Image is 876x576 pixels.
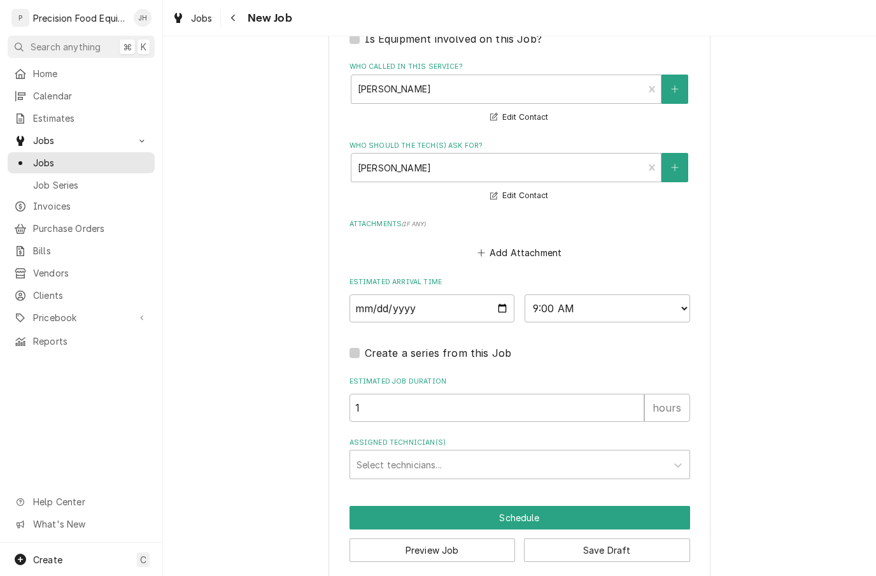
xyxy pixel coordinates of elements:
div: Button Group Row [350,529,690,562]
div: Jason Hertel's Avatar [134,9,152,27]
span: K [141,40,146,54]
span: Vendors [33,266,148,280]
a: Reports [8,331,155,352]
svg: Create New Contact [671,163,679,172]
span: Estimates [33,112,148,125]
span: New Job [244,10,292,27]
svg: Create New Contact [671,85,679,94]
button: Edit Contact [488,110,550,126]
span: Search anything [31,40,101,54]
label: Create a series from this Job [365,345,512,361]
div: Attachments [350,219,690,261]
button: Preview Job [350,538,516,562]
label: Who called in this service? [350,62,690,72]
div: Assigned Technician(s) [350,438,690,479]
label: Is Equipment involved on this Job? [365,31,542,47]
span: C [140,553,146,566]
button: Schedule [350,506,690,529]
div: Who called in this service? [350,62,690,125]
a: Home [8,63,155,84]
a: Jobs [8,152,155,173]
button: Create New Contact [661,153,688,182]
input: Date [350,294,515,322]
button: Navigate back [223,8,244,28]
a: Go to What's New [8,514,155,535]
label: Estimated Arrival Time [350,277,690,287]
div: Estimated Arrival Time [350,277,690,322]
label: Who should the tech(s) ask for? [350,141,690,151]
div: Button Group Row [350,506,690,529]
a: Purchase Orders [8,218,155,239]
a: Invoices [8,196,155,217]
span: What's New [33,517,147,531]
label: Estimated Job Duration [350,377,690,387]
button: Add Attachment [475,243,564,261]
label: Assigned Technician(s) [350,438,690,448]
span: Job Series [33,178,148,192]
span: Create [33,554,62,565]
button: Search anything⌘K [8,36,155,58]
a: Bills [8,240,155,261]
span: Clients [33,289,148,302]
button: Edit Contact [488,188,550,204]
span: ( if any ) [402,220,426,227]
a: Go to Help Center [8,491,155,512]
span: ⌘ [123,40,132,54]
div: JH [134,9,152,27]
span: Jobs [33,134,129,147]
div: Button Group [350,506,690,562]
span: Home [33,67,148,80]
a: Job Series [8,175,155,196]
a: Calendar [8,85,155,106]
span: Reports [33,335,148,348]
button: Create New Contact [661,75,688,104]
div: Precision Food Equipment LLC [33,11,127,25]
a: Go to Pricebook [8,307,155,328]
div: hours [644,394,690,422]
button: Save Draft [524,538,690,562]
a: Vendors [8,263,155,284]
span: Calendar [33,89,148,103]
span: Help Center [33,495,147,508]
span: Jobs [191,11,213,25]
span: Pricebook [33,311,129,324]
span: Invoices [33,199,148,213]
a: Clients [8,285,155,306]
a: Go to Jobs [8,130,155,151]
span: Jobs [33,156,148,169]
div: Who should the tech(s) ask for? [350,141,690,204]
span: Purchase Orders [33,222,148,235]
select: Time Select [525,294,690,322]
a: Jobs [167,8,218,29]
div: P [11,9,29,27]
div: Estimated Job Duration [350,377,690,422]
span: Bills [33,244,148,257]
a: Estimates [8,108,155,129]
label: Attachments [350,219,690,229]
